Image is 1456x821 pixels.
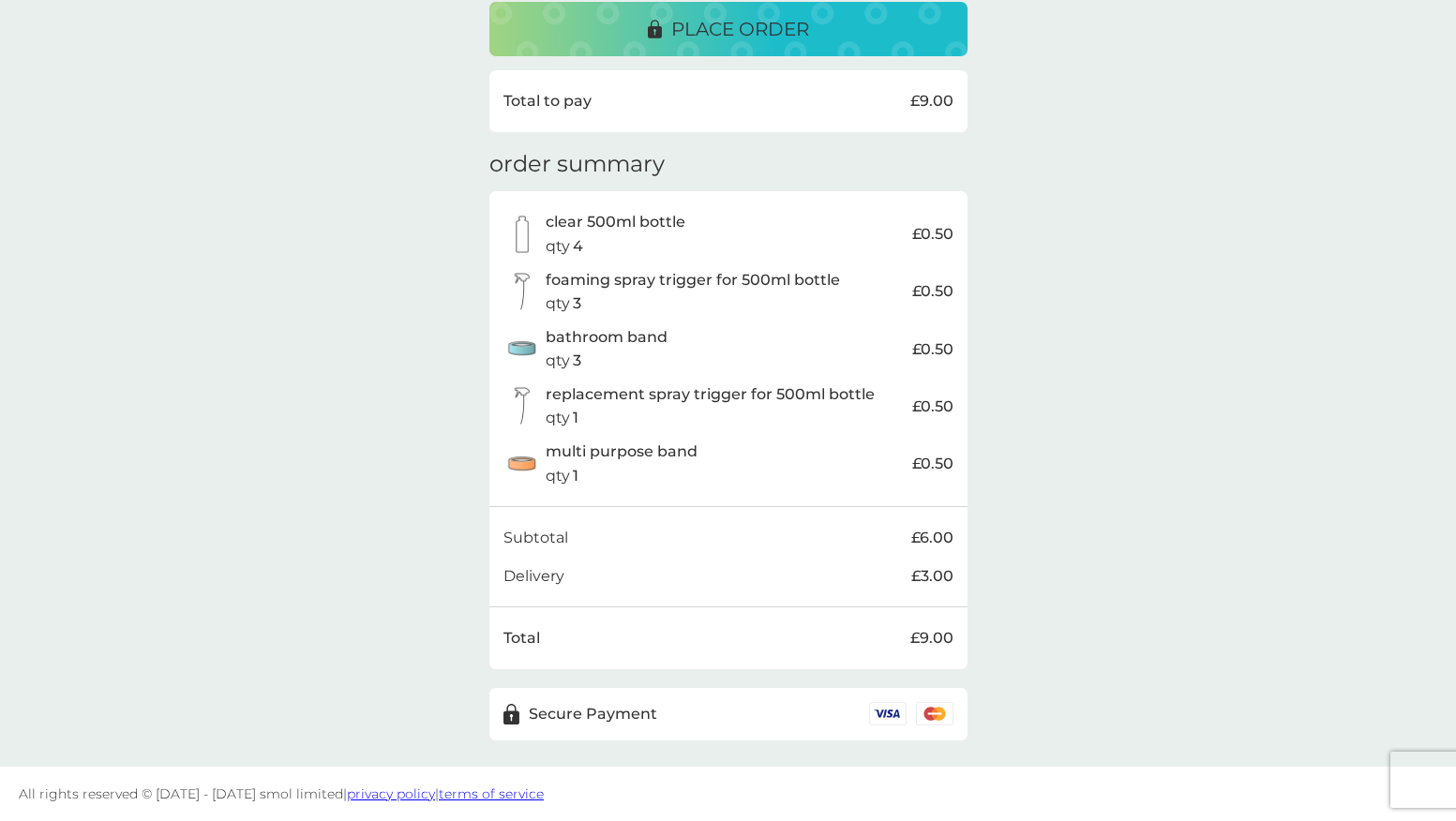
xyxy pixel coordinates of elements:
p: 3 [573,349,581,373]
p: 1 [573,464,578,488]
p: qty [546,234,570,259]
p: place order [671,14,809,44]
p: 3 [573,291,581,316]
a: privacy policy [347,785,435,802]
p: £0.50 [912,222,953,246]
p: £0.50 [912,452,953,476]
p: Subtotal [503,526,568,550]
p: £9.00 [910,89,953,113]
p: £0.50 [912,395,953,419]
p: bathroom band [546,325,668,350]
p: qty [546,406,570,430]
p: clear 500ml bottle [546,210,685,234]
p: 1 [573,406,578,430]
p: multi purpose band [546,440,698,464]
p: £6.00 [911,526,953,550]
p: qty [546,349,570,373]
p: foaming spray trigger for 500ml bottle [546,268,840,292]
p: £3.00 [911,564,953,589]
p: qty [546,464,570,488]
p: Secure Payment [529,702,657,726]
p: Delivery [503,564,564,589]
a: terms of service [439,785,544,802]
p: £0.50 [912,337,953,362]
p: Total [503,626,540,650]
p: replacement spray trigger for 500ml bottle [546,382,875,407]
h3: order summary [489,151,665,178]
button: place order [489,2,968,56]
p: Total to pay [503,89,592,113]
p: qty [546,291,570,316]
p: 4 [573,234,583,259]
p: £9.00 [910,626,953,650]
p: £0.50 [912,279,953,304]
